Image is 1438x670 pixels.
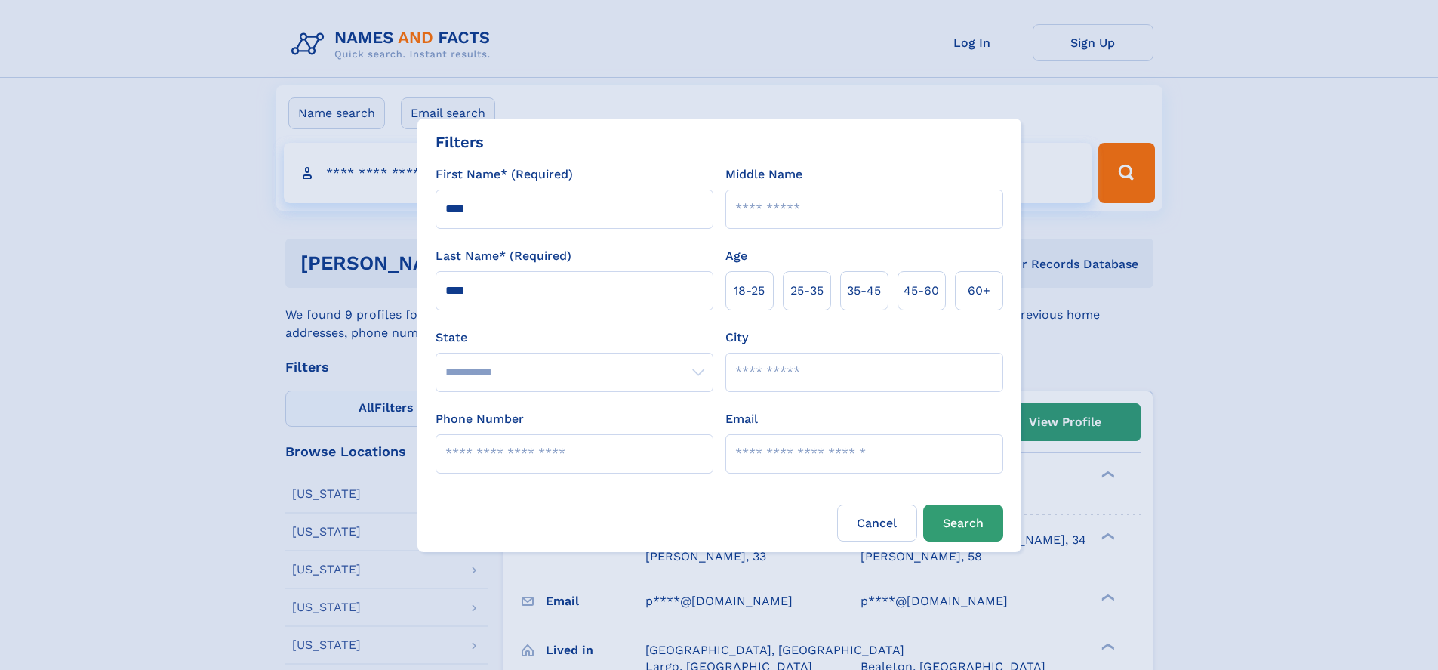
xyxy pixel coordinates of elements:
[436,131,484,153] div: Filters
[790,282,824,300] span: 25‑35
[436,165,573,184] label: First Name* (Required)
[725,410,758,428] label: Email
[436,329,713,347] label: State
[725,165,802,184] label: Middle Name
[436,247,571,265] label: Last Name* (Required)
[847,282,881,300] span: 35‑45
[436,410,524,428] label: Phone Number
[923,505,1003,542] button: Search
[725,247,747,265] label: Age
[725,329,748,347] label: City
[968,282,990,300] span: 60+
[734,282,765,300] span: 18‑25
[837,505,917,542] label: Cancel
[904,282,939,300] span: 45‑60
